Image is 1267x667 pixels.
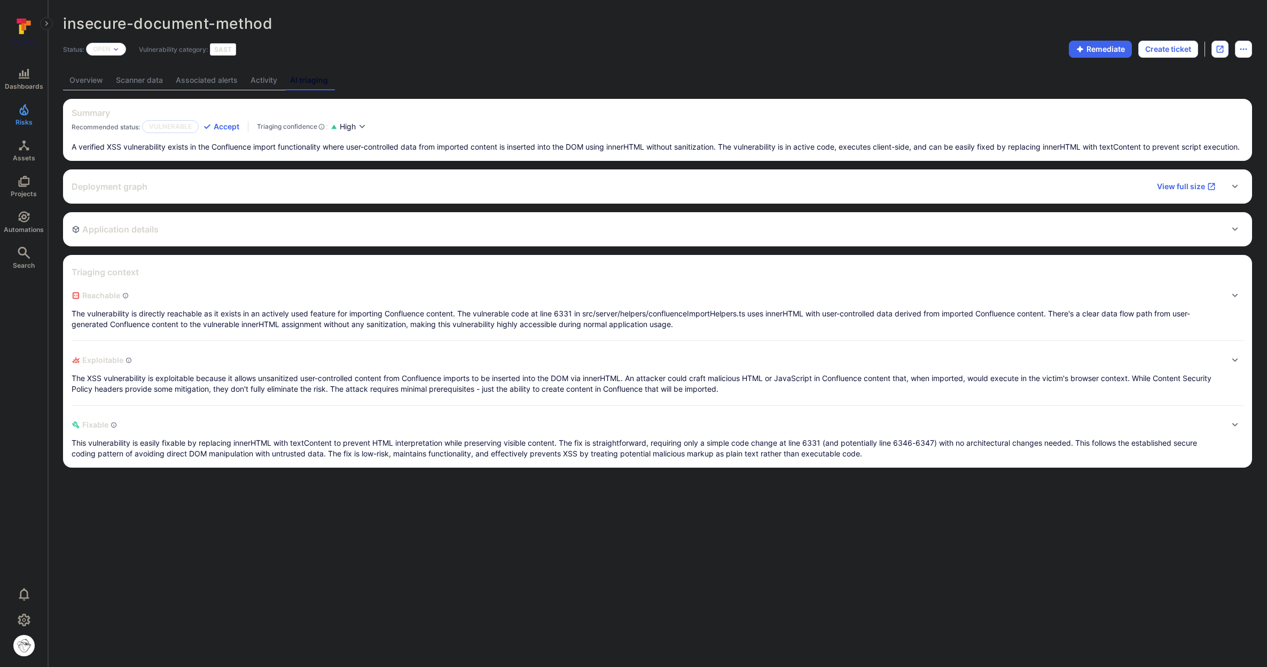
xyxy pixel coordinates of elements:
[257,121,317,132] span: Triaging confidence
[142,120,199,133] p: Vulnerable
[1069,41,1132,58] button: Remediate
[4,226,44,234] span: Automations
[126,357,132,363] svg: Indicates if a vulnerability can be exploited by an attacker to gain unauthorized access, execute...
[63,71,1252,90] div: Vulnerability tabs
[340,121,356,132] span: High
[1151,178,1222,195] a: View full size
[340,121,366,133] button: High
[93,45,111,53] button: Open
[72,142,1243,152] p: A verified XSS vulnerability exists in the Confluence import functionality where user-controlled ...
[63,169,1252,204] div: Expand
[72,373,1222,394] p: The XSS vulnerability is exploitable because it allows unsanitized user-controlled content from C...
[63,71,110,90] a: Overview
[1235,41,1252,58] button: Options menu
[43,19,50,28] i: Expand navigation menu
[40,17,53,30] button: Expand navigation menu
[63,45,84,53] span: Status:
[13,635,35,656] div: Justin Kim
[72,287,1222,304] span: Reachable
[13,635,35,656] img: ACg8ocIqQenU2zSVn4varczOTTpfOuOTqpqMYkpMWRLjejB-DtIEo7w=s96-c
[63,212,1252,246] div: Expand
[72,352,1222,369] span: Exploitable
[1138,41,1198,58] button: Create ticket
[63,14,272,33] span: insecure-document-method
[72,123,140,131] span: Recommended status:
[1211,41,1229,58] div: Open original issue
[244,71,284,90] a: Activity
[72,438,1222,459] p: This vulnerability is easily fixable by replacing innerHTML with textContent to prevent HTML inte...
[72,308,1222,330] p: The vulnerability is directly reachable as it exists in an actively used feature for importing Co...
[72,416,1222,433] span: Fixable
[72,224,159,235] h2: Application details
[13,261,35,269] span: Search
[72,181,147,192] h2: Deployment graph
[72,267,139,277] h2: Triaging context
[110,71,169,90] a: Scanner data
[72,352,1243,394] div: Expand
[122,292,129,299] svg: Indicates if a vulnerability code, component, function or a library can actually be reached or in...
[111,422,117,428] svg: Indicates if a vulnerability can be remediated or patched easily
[203,121,239,132] button: Accept
[72,416,1243,459] div: Expand
[15,118,33,126] span: Risks
[72,287,1243,330] div: Expand
[5,82,43,90] span: Dashboards
[318,121,325,132] svg: AI Triaging Agent self-evaluates the confidence behind recommended status based on the depth and ...
[139,45,208,53] span: Vulnerability category:
[13,154,35,162] span: Assets
[210,43,236,56] div: SAST
[113,46,119,52] button: Expand dropdown
[284,71,334,90] a: AI triaging
[72,107,110,118] h2: Summary
[11,190,37,198] span: Projects
[257,121,328,132] div: :
[169,71,244,90] a: Associated alerts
